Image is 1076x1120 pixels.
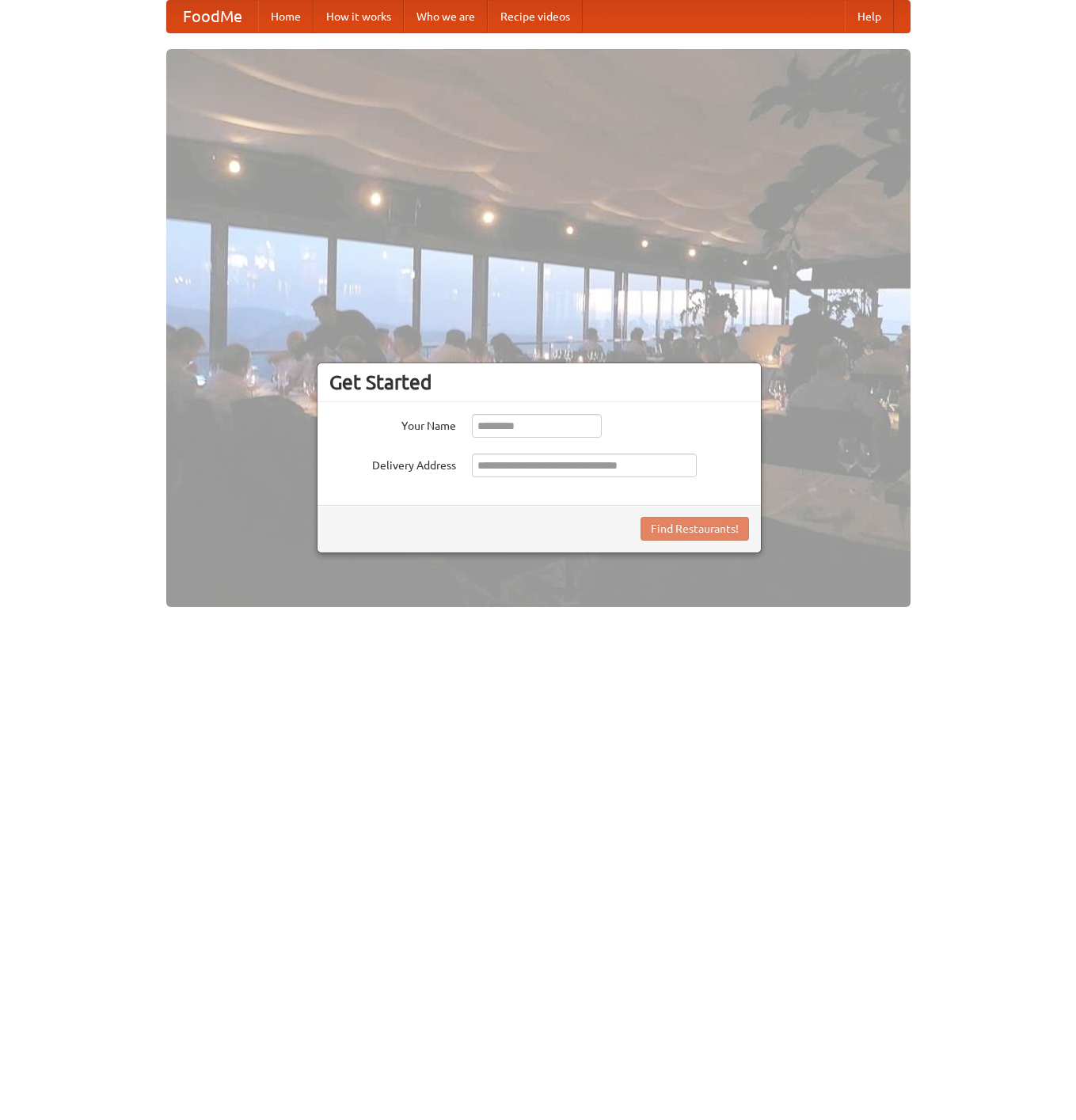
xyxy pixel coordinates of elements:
[258,1,314,32] a: Home
[314,1,404,32] a: How it works
[641,517,749,541] button: Find Restaurants!
[488,1,583,32] a: Recipe videos
[329,370,749,394] h3: Get Started
[329,414,456,434] label: Your Name
[845,1,894,32] a: Help
[167,1,258,32] a: FoodMe
[329,454,456,473] label: Delivery Address
[404,1,488,32] a: Who we are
